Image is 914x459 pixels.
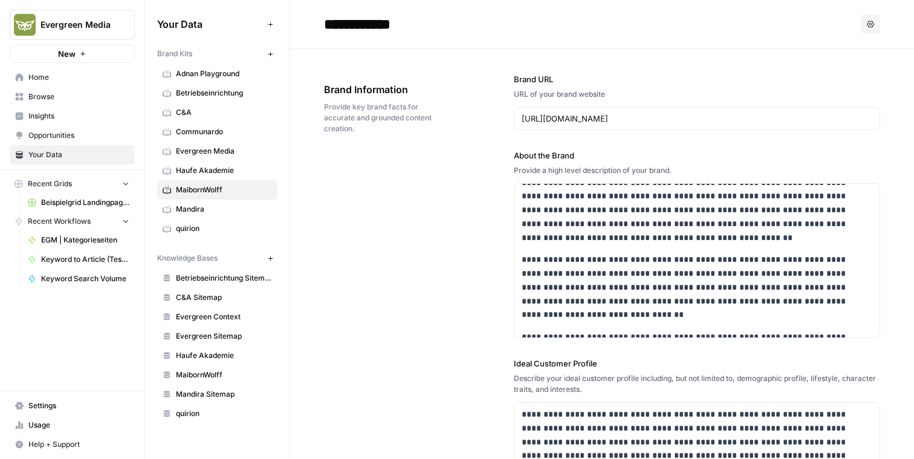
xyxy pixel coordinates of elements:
[10,175,135,193] button: Recent Grids
[28,130,129,141] span: Opportunities
[10,435,135,454] button: Help + Support
[176,126,272,137] span: Communardo
[157,346,277,365] a: Haufe Akademie
[157,385,277,404] a: Mandira Sitemap
[176,389,272,400] span: Mandira Sitemap
[514,149,880,161] label: About the Brand
[28,400,129,411] span: Settings
[176,204,272,215] span: Mandira
[157,269,277,288] a: Betriebseinrichtung Sitemap
[157,253,218,264] span: Knowledge Bases
[176,292,272,303] span: C&A Sitemap
[157,103,277,122] a: C&A
[28,420,129,431] span: Usage
[157,327,277,346] a: Evergreen Sitemap
[514,373,880,395] div: Describe your ideal customer profile including, but not limited to, demographic profile, lifestyl...
[41,254,129,265] span: Keyword to Article (Testversion Silja)
[28,149,129,160] span: Your Data
[157,200,277,219] a: Mandira
[176,311,272,322] span: Evergreen Context
[28,91,129,102] span: Browse
[10,126,135,145] a: Opportunities
[157,180,277,200] a: MaibornWolff
[176,184,272,195] span: MaibornWolff
[10,106,135,126] a: Insights
[10,145,135,164] a: Your Data
[176,273,272,284] span: Betriebseinrichtung Sitemap
[28,216,91,227] span: Recent Workflows
[41,235,129,246] span: EGM | Kategorieseiten
[41,19,114,31] span: Evergreen Media
[157,161,277,180] a: Haufe Akademie
[41,273,129,284] span: Keyword Search Volume
[522,112,872,125] input: www.sundaysoccer.com
[10,87,135,106] a: Browse
[22,250,135,269] a: Keyword to Article (Testversion Silja)
[324,102,446,134] span: Provide key brand facts for accurate and grounded content creation.
[176,223,272,234] span: quirion
[157,142,277,161] a: Evergreen Media
[10,45,135,63] button: New
[157,288,277,307] a: C&A Sitemap
[176,68,272,79] span: Adnan Playground
[514,165,880,176] div: Provide a high level description of your brand.
[28,111,129,122] span: Insights
[10,415,135,435] a: Usage
[22,193,135,212] a: Beispielgrid Landingpages mit HMTL-Struktur
[10,212,135,230] button: Recent Workflows
[176,331,272,342] span: Evergreen Sitemap
[22,230,135,250] a: EGM | Kategorieseiten
[157,365,277,385] a: MaibornWolff
[28,439,129,450] span: Help + Support
[157,48,192,59] span: Brand Kits
[514,73,880,85] label: Brand URL
[10,396,135,415] a: Settings
[514,357,880,369] label: Ideal Customer Profile
[324,82,446,97] span: Brand Information
[176,88,272,99] span: Betriebseinrichtung
[58,48,76,60] span: New
[28,178,72,189] span: Recent Grids
[41,197,129,208] span: Beispielgrid Landingpages mit HMTL-Struktur
[28,72,129,83] span: Home
[176,107,272,118] span: C&A
[10,10,135,40] button: Workspace: Evergreen Media
[157,404,277,423] a: quirion
[157,219,277,238] a: quirion
[176,350,272,361] span: Haufe Akademie
[157,64,277,83] a: Adnan Playground
[14,14,36,36] img: Evergreen Media Logo
[514,89,880,100] div: URL of your brand website
[176,165,272,176] span: Haufe Akademie
[22,269,135,288] a: Keyword Search Volume
[157,83,277,103] a: Betriebseinrichtung
[10,68,135,87] a: Home
[176,369,272,380] span: MaibornWolff
[157,17,263,31] span: Your Data
[176,146,272,157] span: Evergreen Media
[157,122,277,142] a: Communardo
[157,307,277,327] a: Evergreen Context
[176,408,272,419] span: quirion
